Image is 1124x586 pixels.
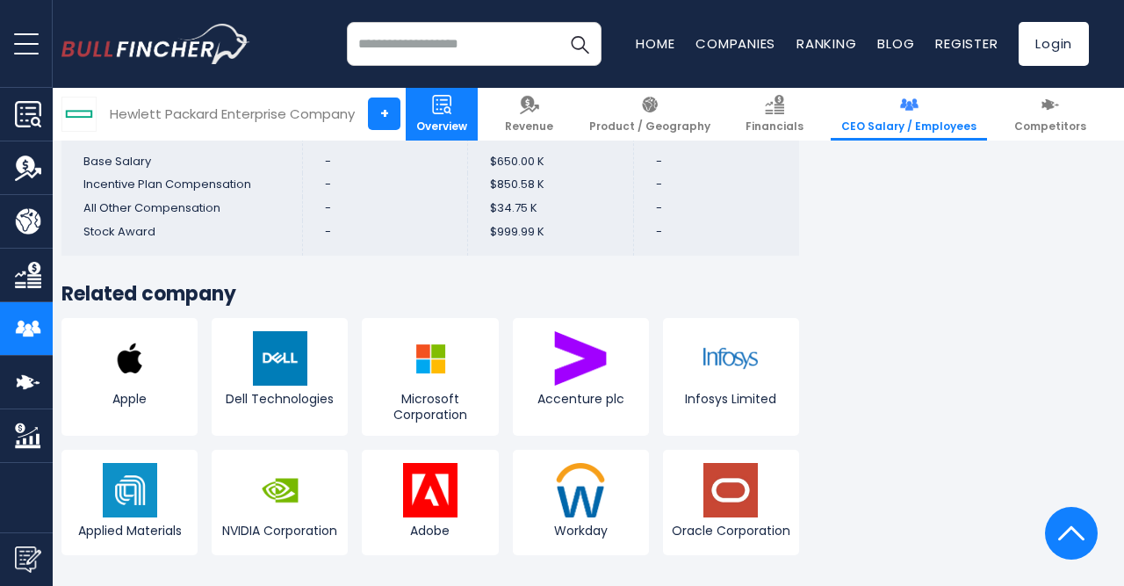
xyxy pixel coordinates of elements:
a: Oracle Corporation [663,450,799,555]
a: Home [636,34,674,53]
a: Competitors [1004,88,1097,141]
a: Overview [406,88,478,141]
span: Microsoft Corporation [366,391,494,423]
img: AMAT logo [103,463,157,517]
a: Ranking [796,34,856,53]
a: Revenue [494,88,564,141]
img: NVDA logo [253,463,307,517]
span: Apple [66,391,193,407]
td: - [633,173,799,197]
span: Oracle Corporation [667,523,795,539]
td: - [302,138,468,173]
td: - [302,197,468,221]
img: DELL logo [253,331,307,386]
span: Financials [746,119,803,134]
span: Product / Geography [589,119,710,134]
a: Microsoft Corporation [362,318,498,436]
span: NVIDIA Corporation [216,523,343,539]
a: Dell Technologies [212,318,348,436]
a: Apple [61,318,198,436]
span: Revenue [505,119,553,134]
span: Workday [517,523,645,539]
td: Stock Award [61,221,302,256]
td: $650.00 K [468,138,634,173]
td: $34.75 K [468,197,634,221]
a: Financials [735,88,814,141]
a: Adobe [362,450,498,555]
td: - [633,221,799,256]
div: Hewlett Packard Enterprise Company [110,104,355,124]
a: Infosys Limited [663,318,799,436]
img: INFY logo [703,331,758,386]
img: ACN logo [553,331,608,386]
img: HPE logo [62,98,96,131]
img: MSFT logo [403,331,458,386]
a: Accenture plc [513,318,649,436]
td: $999.99 K [468,221,634,256]
a: Go to homepage [61,24,250,64]
a: Companies [695,34,775,53]
a: Applied Materials [61,450,198,555]
span: Applied Materials [66,523,193,539]
a: Login [1019,22,1089,66]
span: Adobe [366,523,494,539]
span: Infosys Limited [667,391,795,407]
a: Workday [513,450,649,555]
td: All Other Compensation [61,197,302,221]
td: - [302,221,468,256]
span: Competitors [1014,119,1086,134]
td: Incentive Plan Compensation [61,173,302,197]
a: NVIDIA Corporation [212,450,348,555]
a: Register [935,34,998,53]
span: Dell Technologies [216,391,343,407]
a: + [368,98,400,130]
td: - [633,197,799,221]
td: $850.58 K [468,173,634,197]
a: CEO Salary / Employees [831,88,987,141]
a: Product / Geography [579,88,721,141]
img: ADBE logo [403,463,458,517]
a: Blog [877,34,914,53]
td: Base Salary [61,138,302,173]
h3: Related company [61,282,799,307]
img: bullfincher logo [61,24,250,64]
span: CEO Salary / Employees [841,119,976,134]
img: WDAY logo [553,463,608,517]
td: - [633,138,799,173]
td: - [302,173,468,197]
button: Search [558,22,602,66]
span: Accenture plc [517,391,645,407]
img: AAPL logo [103,331,157,386]
img: ORCL logo [703,463,758,517]
span: Overview [416,119,467,134]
